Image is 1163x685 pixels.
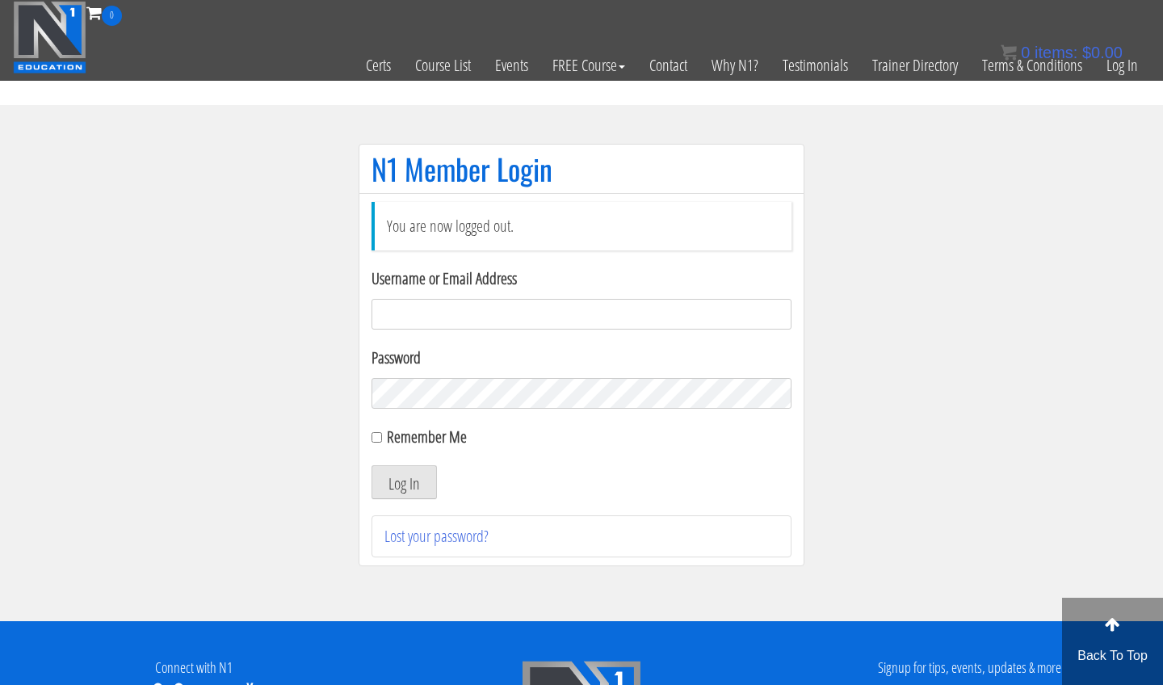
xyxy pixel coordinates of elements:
[12,660,376,676] h4: Connect with N1
[387,426,467,448] label: Remember Me
[1035,44,1077,61] span: items:
[102,6,122,26] span: 0
[384,525,489,547] a: Lost your password?
[1082,44,1091,61] span: $
[1001,44,1123,61] a: 0 items: $0.00
[372,202,791,250] li: You are now logged out.
[787,660,1151,676] h4: Signup for tips, events, updates & more
[354,26,403,105] a: Certs
[372,465,437,499] button: Log In
[372,153,791,185] h1: N1 Member Login
[860,26,970,105] a: Trainer Directory
[372,267,791,291] label: Username or Email Address
[699,26,770,105] a: Why N1?
[970,26,1094,105] a: Terms & Conditions
[86,2,122,23] a: 0
[770,26,860,105] a: Testimonials
[1021,44,1030,61] span: 0
[1094,26,1150,105] a: Log In
[483,26,540,105] a: Events
[1082,44,1123,61] bdi: 0.00
[13,1,86,74] img: n1-education
[372,346,791,370] label: Password
[540,26,637,105] a: FREE Course
[403,26,483,105] a: Course List
[637,26,699,105] a: Contact
[1001,44,1017,61] img: icon11.png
